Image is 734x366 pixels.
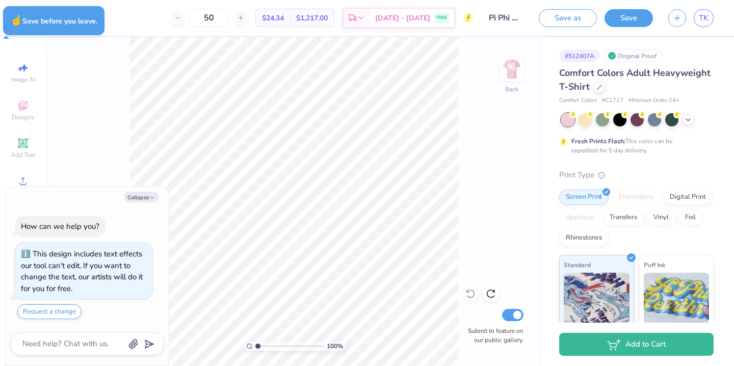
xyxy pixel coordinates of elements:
span: Add Text [11,151,35,159]
span: Standard [564,259,591,270]
img: Standard [564,273,630,324]
div: Digital Print [663,190,713,205]
strong: Fresh Prints Flash: [571,137,625,145]
span: Designs [12,113,34,121]
div: Embroidery [612,190,660,205]
label: Submit to feature on our public gallery. [462,326,523,345]
span: $24.34 [262,13,284,23]
span: Image AI [11,75,35,84]
div: # 512407A [559,49,600,62]
img: Back [502,59,522,80]
div: Foil [678,210,702,225]
button: Save as [539,9,597,27]
div: Vinyl [647,210,675,225]
button: Add to Cart [559,333,714,356]
span: Comfort Colors Adult Heavyweight T-Shirt [559,67,711,93]
span: [DATE] - [DATE] [375,13,430,23]
div: Screen Print [559,190,609,205]
div: Original Proof [605,49,662,62]
span: FREE [436,14,447,21]
div: Print Type [559,169,714,181]
input: Untitled Design [481,8,531,28]
button: Collapse [124,192,159,202]
div: How can we help you? [21,221,99,231]
div: Back [505,85,518,94]
img: Puff Ink [644,273,710,324]
span: # C1717 [602,96,623,105]
span: Puff Ink [644,259,665,270]
div: This color can be expedited for 5 day delivery. [571,137,697,155]
span: TK [699,12,709,24]
button: Request a change [17,304,82,319]
div: Rhinestones [559,230,609,246]
span: Minimum Order: 24 + [628,96,679,105]
span: 100 % [327,342,343,351]
input: – – [189,9,229,27]
div: This design includes text effects our tool can't edit. If you want to change the text, our artist... [21,249,143,294]
span: $1,217.00 [296,13,328,23]
span: Comfort Colors [559,96,597,105]
div: Transfers [603,210,644,225]
a: TK [694,9,714,27]
button: Save [605,9,653,27]
div: Applique [559,210,600,225]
